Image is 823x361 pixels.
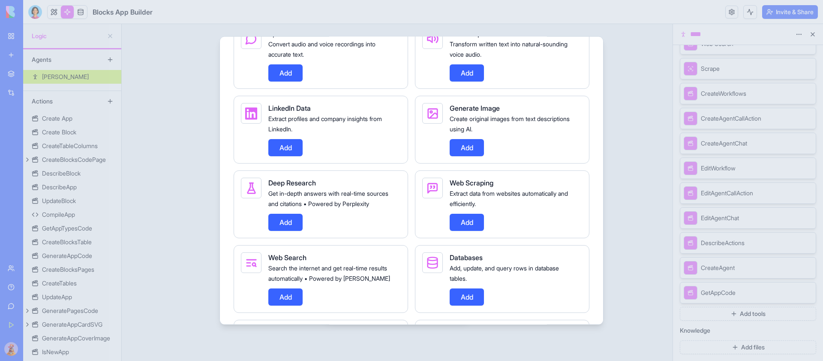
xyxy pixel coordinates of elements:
[450,213,484,231] button: Add
[268,178,316,187] span: Deep Research
[268,29,315,37] span: Speech To Text
[268,264,390,282] span: Search the internet and get real-time results automatically • Powered by [PERSON_NAME]
[450,103,500,112] span: Generate Image
[450,264,559,282] span: Add, update, and query rows in database tables.
[268,139,303,156] button: Add
[450,115,570,132] span: Create original images from text descriptions using AI.
[268,213,303,231] button: Add
[450,139,484,156] button: Add
[450,253,483,261] span: Databases
[268,189,388,207] span: Get in-depth answers with real-time sources and citations • Powered by Perplexity
[450,189,568,207] span: Extract data from websites automatically and efficiently.
[450,64,484,81] button: Add
[450,178,493,187] span: Web Scraping
[450,29,497,37] span: Text To Speech
[268,103,311,112] span: LinkedIn Data
[268,288,303,305] button: Add
[450,288,484,305] button: Add
[268,64,303,81] button: Add
[268,115,382,132] span: Extract profiles and company insights from LinkedIn.
[268,40,375,58] span: Convert audio and voice recordings into accurate text.
[268,253,306,261] span: Web Search
[450,40,568,58] span: Transform written text into natural-sounding voice audio.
